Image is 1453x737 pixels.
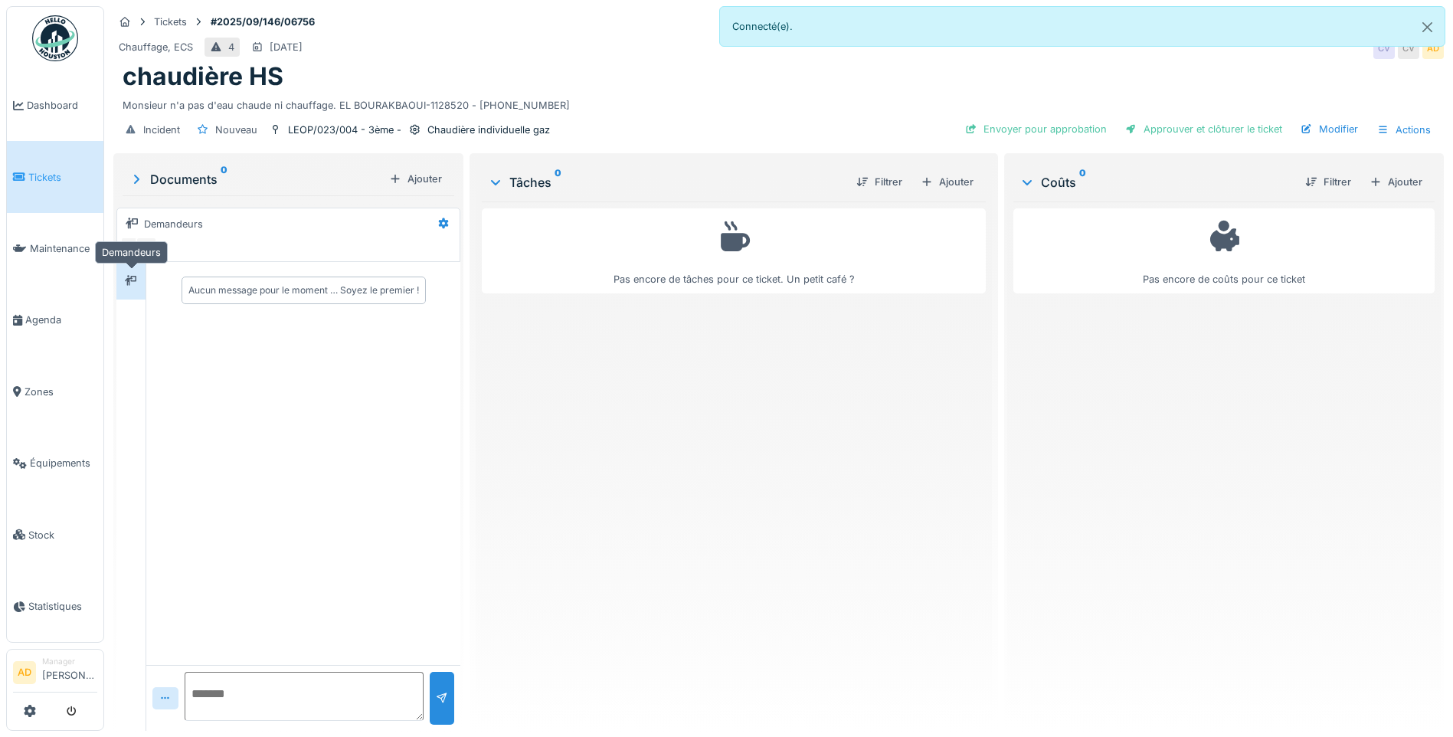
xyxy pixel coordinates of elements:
div: Tâches [488,173,844,192]
span: Équipements [30,456,97,470]
div: CV [1398,38,1419,59]
div: Nouveau [215,123,257,137]
div: LEOP/023/004 - 3ème - [288,123,401,137]
div: AD [120,237,142,258]
div: Aucun message pour le moment … Soyez le premier ! [188,283,419,297]
li: [PERSON_NAME] [42,656,97,689]
a: AD Manager[PERSON_NAME] [13,656,97,693]
sup: 0 [555,173,561,192]
img: Badge_color-CXgf-gQk.svg [32,15,78,61]
a: Stock [7,499,103,570]
span: Zones [25,385,97,399]
a: Agenda [7,284,103,355]
div: Documents [129,170,383,188]
div: Filtrer [850,172,908,192]
div: Demandeurs [144,217,203,231]
a: Dashboard [7,70,103,141]
div: Filtrer [1299,172,1357,192]
a: Zones [7,356,103,427]
div: Pas encore de coûts pour ce ticket [1023,215,1425,287]
span: Agenda [25,313,97,327]
a: Maintenance [7,213,103,284]
div: [DATE] [270,40,303,54]
div: Demandeurs [95,241,168,264]
div: AD [1422,38,1444,59]
div: Manager [42,656,97,667]
li: AD [13,661,36,684]
div: Incident [143,123,180,137]
span: Statistiques [28,599,97,614]
div: Approuver et clôturer le ticket [1119,119,1288,139]
h1: chaudière HS [123,62,283,91]
a: Équipements [7,427,103,499]
div: 4 [228,40,234,54]
a: Statistiques [7,571,103,642]
sup: 0 [1079,173,1086,192]
span: Tickets [28,170,97,185]
button: Close [1410,7,1445,47]
div: Envoyer pour approbation [959,119,1113,139]
span: Maintenance [30,241,97,256]
span: Stock [28,528,97,542]
a: Tickets [7,141,103,212]
div: Connecté(e). [719,6,1446,47]
div: Pas encore de tâches pour ce ticket. Un petit café ? [492,215,976,287]
span: Dashboard [27,98,97,113]
div: Modifier [1294,119,1364,139]
div: Coûts [1019,173,1293,192]
div: Monsieur n'a pas d'eau chaude ni chauffage. EL BOURAKBAOUI-1128520 - [PHONE_NUMBER] [123,92,1435,113]
div: Chauffage, ECS [119,40,193,54]
div: Ajouter [915,172,980,192]
strong: #2025/09/146/06756 [205,15,321,29]
div: CV [136,237,157,258]
sup: 0 [221,170,227,188]
div: CV [1373,38,1395,59]
div: Actions [1370,119,1438,141]
div: Tickets [154,15,187,29]
div: Chaudière individuelle gaz [427,123,550,137]
div: Ajouter [383,169,448,189]
div: Ajouter [1363,172,1428,192]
